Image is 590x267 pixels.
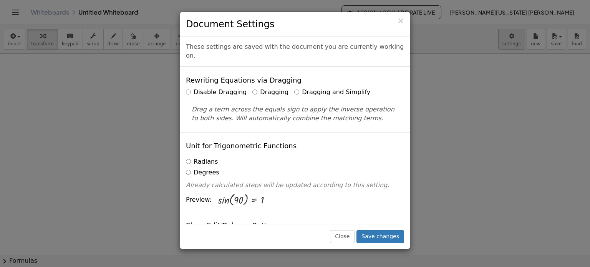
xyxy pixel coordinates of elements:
[294,88,370,97] label: Dragging and Simplify
[186,159,191,164] input: Radians
[397,16,404,25] span: ×
[252,90,257,95] input: Dragging
[192,105,398,123] p: Drag a term across the equals sign to apply the inverse operation to both sides. Will automatical...
[186,222,279,229] h4: Show Edit/Balance Buttons
[180,37,410,67] div: These settings are saved with the document you are currently working on.
[186,170,191,175] input: Degrees
[186,76,302,84] h4: Rewriting Equations via Dragging
[294,90,299,95] input: Dragging and Simplify
[330,230,355,243] button: Close
[186,88,247,97] label: Disable Dragging
[252,88,288,97] label: Dragging
[186,18,404,31] h3: Document Settings
[186,90,191,95] input: Disable Dragging
[356,230,404,243] button: Save changes
[186,181,404,190] p: Already calculated steps will be updated according to this setting.
[397,17,404,25] button: Close
[186,196,212,204] span: Preview:
[186,158,218,166] label: Radians
[186,142,297,150] h4: Unit for Trigonometric Functions
[186,168,219,177] label: Degrees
